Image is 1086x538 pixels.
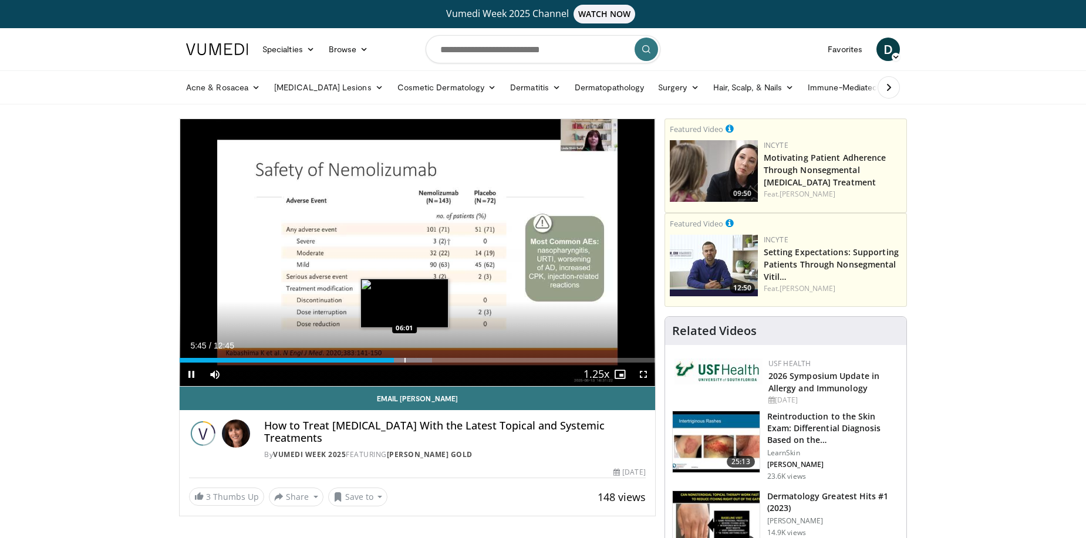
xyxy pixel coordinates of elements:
div: By FEATURING [264,449,646,460]
a: Email [PERSON_NAME] [180,387,655,410]
button: Save to [328,488,388,506]
p: 14.9K views [767,528,806,537]
div: Progress Bar [180,358,655,363]
img: 39505ded-af48-40a4-bb84-dee7792dcfd5.png.150x105_q85_crop-smart_upscale.jpg [670,140,758,202]
a: Browse [322,38,376,61]
a: [PERSON_NAME] [780,283,835,293]
a: Hair, Scalp, & Nails [706,76,801,99]
span: 5:45 [190,341,206,350]
a: Motivating Patient Adherence Through Nonsegmental [MEDICAL_DATA] Treatment [764,152,886,188]
div: Feat. [764,189,902,199]
button: Share [269,488,323,506]
a: Cosmetic Dermatology [390,76,503,99]
span: 25:13 [727,456,755,468]
div: [DATE] [768,395,897,405]
span: 09:50 [730,188,755,199]
p: [PERSON_NAME] [767,460,899,469]
button: Fullscreen [632,363,655,386]
img: 6ba8804a-8538-4002-95e7-a8f8012d4a11.png.150x105_q85_autocrop_double_scale_upscale_version-0.2.jpg [674,358,763,384]
button: Enable picture-in-picture mode [608,363,632,386]
div: [DATE] [613,467,645,478]
p: LearnSkin [767,448,899,458]
p: [PERSON_NAME] [767,516,899,526]
a: Acne & Rosacea [179,76,267,99]
a: Immune-Mediated [801,76,896,99]
p: 23.6K views [767,472,806,481]
img: VuMedi Logo [186,43,248,55]
a: 12:50 [670,235,758,296]
a: [PERSON_NAME] Gold [387,449,473,459]
a: Vumedi Week 2025 [273,449,346,459]
a: Vumedi Week 2025 ChannelWATCH NOW [188,5,898,23]
span: / [209,341,211,350]
img: image.jpeg [360,279,448,328]
h3: Reintroduction to the Skin Exam: Differential Diagnosis Based on the… [767,411,899,446]
img: Vumedi Week 2025 [189,419,217,448]
button: Pause [180,363,203,386]
h4: Related Videos [672,324,757,338]
small: Featured Video [670,124,723,134]
span: 148 views [598,490,646,504]
a: Favorites [821,38,869,61]
a: 3 Thumbs Up [189,488,264,506]
a: Specialties [255,38,322,61]
button: Playback Rate [585,363,608,386]
small: Featured Video [670,218,723,229]
a: 09:50 [670,140,758,202]
a: USF Health [768,358,811,368]
video-js: Video Player [180,119,655,387]
a: Dermatopathology [568,76,651,99]
a: Dermatitis [503,76,568,99]
a: 2026 Symposium Update in Allergy and Immunology [768,370,879,394]
span: 12:50 [730,283,755,293]
a: [MEDICAL_DATA] Lesions [267,76,390,99]
a: [PERSON_NAME] [780,189,835,199]
a: Surgery [651,76,706,99]
a: Incyte [764,235,788,245]
button: Mute [203,363,227,386]
span: 12:45 [214,341,234,350]
a: Incyte [764,140,788,150]
span: WATCH NOW [574,5,636,23]
h3: Dermatology Greatest Hits #1 (2023) [767,490,899,514]
img: Avatar [222,419,250,448]
img: 022c50fb-a848-4cac-a9d8-ea0906b33a1b.150x105_q85_crop-smart_upscale.jpg [673,411,760,472]
h4: How to Treat [MEDICAL_DATA] With the Latest Topical and Systemic Treatments [264,419,646,445]
a: Setting Expectations: Supporting Patients Through Nonsegmental Vitil… [764,246,899,282]
span: 3 [206,491,211,502]
input: Search topics, interventions [426,35,660,63]
div: Feat. [764,283,902,294]
a: D [876,38,900,61]
a: 25:13 Reintroduction to the Skin Exam: Differential Diagnosis Based on the… LearnSkin [PERSON_NAM... [672,411,899,481]
img: 98b3b5a8-6d6d-4e32-b979-fd4084b2b3f2.png.150x105_q85_crop-smart_upscale.jpg [670,235,758,296]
